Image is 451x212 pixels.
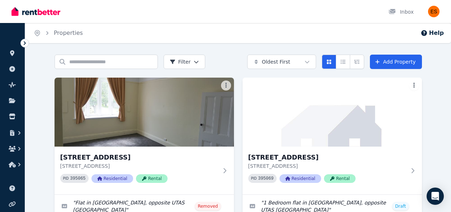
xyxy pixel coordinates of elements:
span: Rental [136,174,168,183]
span: Oldest First [262,58,290,65]
a: Unit 2/55 Invermay Rd, Invermay[STREET_ADDRESS][STREET_ADDRESS]PID 395065ResidentialRental [55,78,234,194]
img: RentBetter [11,6,60,17]
a: Add Property [370,55,422,69]
button: More options [409,80,419,91]
small: PID [251,176,257,180]
div: Inbox [389,8,414,15]
a: Properties [54,29,83,36]
span: Rental [324,174,356,183]
code: 395069 [258,176,273,181]
img: Evangeline Samoilov [428,6,440,17]
h3: [STREET_ADDRESS] [248,152,406,162]
img: Unit 2/55 Invermay Rd, Invermay [55,78,234,147]
div: Open Intercom Messenger [427,188,444,205]
button: Card view [322,55,336,69]
h3: [STREET_ADDRESS] [60,152,218,162]
button: Oldest First [247,55,316,69]
small: PID [63,176,69,180]
button: Help [421,29,444,37]
div: View options [322,55,364,69]
a: Unit 1/55 Invermay Rd, Invermay[STREET_ADDRESS][STREET_ADDRESS]PID 395069ResidentialRental [243,78,422,194]
span: Filter [170,58,191,65]
nav: Breadcrumb [25,23,91,43]
button: Compact list view [336,55,350,69]
button: Filter [164,55,206,69]
button: Expanded list view [350,55,364,69]
span: Residential [279,174,321,183]
button: More options [221,80,231,91]
span: Residential [91,174,133,183]
code: 395065 [70,176,85,181]
p: [STREET_ADDRESS] [60,162,218,170]
img: Unit 1/55 Invermay Rd, Invermay [243,78,422,147]
p: [STREET_ADDRESS] [248,162,406,170]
